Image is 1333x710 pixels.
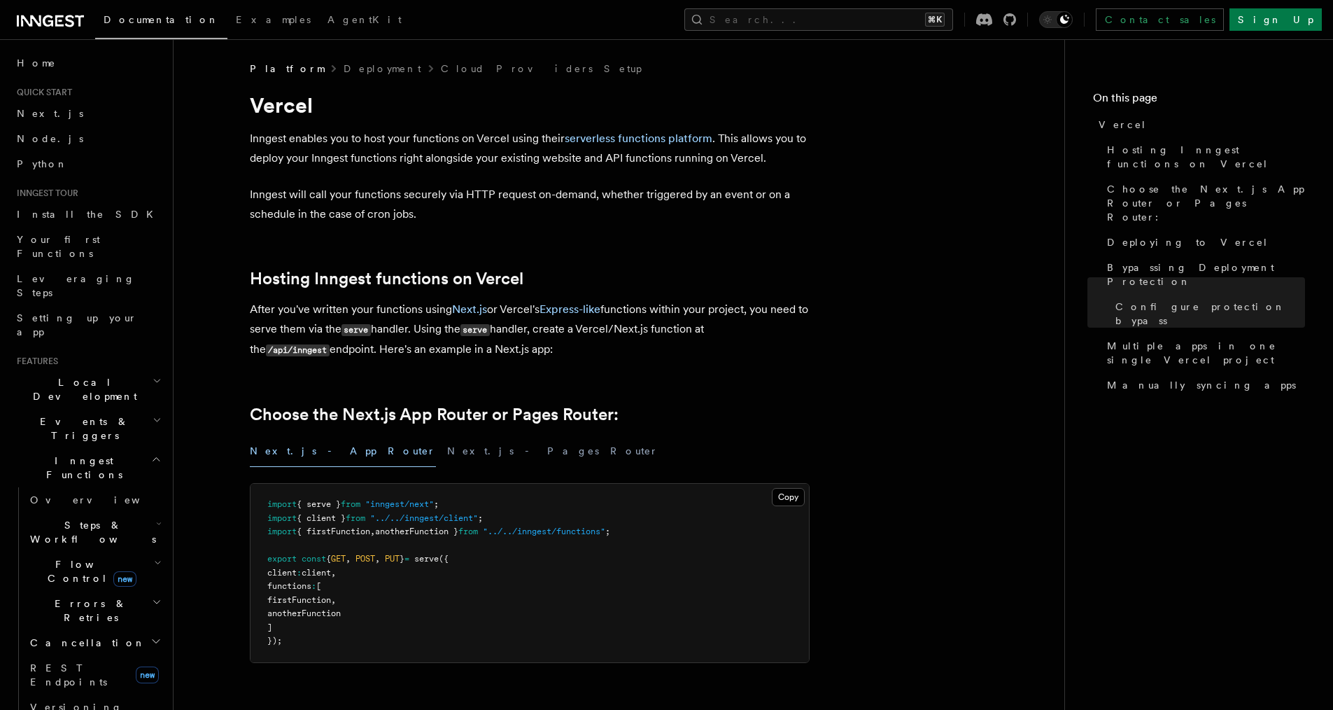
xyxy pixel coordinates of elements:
span: from [341,499,360,509]
span: Documentation [104,14,219,25]
a: Configure protection bypass [1110,294,1305,333]
code: serve [460,324,490,336]
span: Flow Control [24,557,154,585]
button: Toggle dark mode [1039,11,1073,28]
span: export [267,554,297,564]
span: ] [267,622,272,632]
span: Configure protection bypass [1115,300,1305,328]
a: Sign Up [1229,8,1322,31]
span: Install the SDK [17,209,162,220]
button: Copy [772,488,805,506]
span: Next.js [17,108,83,119]
span: anotherFunction } [375,527,458,536]
span: Deploying to Vercel [1107,235,1269,249]
a: Manually syncing apps [1101,373,1305,398]
span: Your first Functions [17,234,100,259]
span: Python [17,158,68,169]
a: Install the SDK [11,202,164,227]
span: Features [11,356,58,367]
span: Home [17,56,56,70]
span: Inngest tour [11,188,78,199]
span: : [311,581,316,591]
span: ; [605,527,610,536]
span: } [400,554,404,564]
p: After you've written your functions using or Vercel's functions within your project, you need to ... [250,300,810,360]
span: PUT [385,554,400,564]
span: REST Endpoints [30,662,107,688]
span: , [331,568,336,578]
a: Node.js [11,126,164,151]
span: Setting up your app [17,312,137,337]
span: Bypassing Deployment Protection [1107,260,1305,288]
a: AgentKit [319,4,410,38]
span: Errors & Retries [24,597,152,625]
a: REST Endpointsnew [24,655,164,695]
kbd: ⌘K [925,13,945,27]
span: new [136,667,159,683]
span: GET [331,554,346,564]
h1: Vercel [250,92,810,118]
a: Hosting Inngest functions on Vercel [250,269,523,288]
span: from [458,527,478,536]
button: Steps & Workflows [24,513,164,552]
a: Setting up your app [11,305,164,344]
span: : [297,568,302,578]
a: Leveraging Steps [11,266,164,305]
span: Platform [250,62,324,76]
a: Overview [24,487,164,513]
button: Cancellation [24,630,164,655]
span: anotherFunction [267,608,341,618]
a: Your first Functions [11,227,164,266]
a: Cloud Providers Setup [441,62,642,76]
span: POST [355,554,375,564]
span: Examples [236,14,311,25]
span: "../../inngest/client" [370,513,478,523]
a: Examples [227,4,319,38]
span: = [404,554,409,564]
span: , [331,595,336,605]
span: const [302,554,326,564]
a: Next.js [11,101,164,126]
button: Next.js - Pages Router [447,436,658,467]
button: Errors & Retries [24,591,164,630]
span: "inngest/next" [365,499,434,509]
button: Local Development [11,370,164,409]
span: , [370,527,375,536]
a: Deploying to Vercel [1101,230,1305,255]
span: new [113,571,136,587]
span: "../../inngest/functions" [483,527,605,536]
code: serve [341,324,371,336]
p: Inngest enables you to host your functions on Vercel using their . This allows you to deploy your... [250,129,810,168]
span: { [326,554,331,564]
span: Multiple apps in one single Vercel project [1107,339,1305,367]
span: Node.js [17,133,83,144]
span: , [346,554,351,564]
span: , [375,554,380,564]
span: client [302,568,331,578]
button: Flow Controlnew [24,552,164,591]
span: functions [267,581,311,591]
a: Contact sales [1096,8,1224,31]
a: Multiple apps in one single Vercel project [1101,333,1305,373]
span: }); [267,636,282,646]
span: Hosting Inngest functions on Vercel [1107,143,1305,171]
a: Python [11,151,164,176]
span: Vercel [1099,118,1147,132]
a: Hosting Inngest functions on Vercel [1101,137,1305,176]
button: Next.js - App Router [250,436,436,467]
span: import [267,513,297,523]
span: { client } [297,513,346,523]
span: Choose the Next.js App Router or Pages Router: [1107,182,1305,224]
a: Choose the Next.js App Router or Pages Router: [1101,176,1305,230]
span: ; [478,513,483,523]
span: { firstFunction [297,527,370,536]
a: Home [11,50,164,76]
span: ({ [439,554,449,564]
span: Local Development [11,375,153,403]
span: serve [414,554,439,564]
span: { serve } [297,499,341,509]
button: Search...⌘K [684,8,953,31]
span: Overview [30,494,174,506]
a: serverless functions platform [565,132,712,145]
a: Next.js [452,302,487,316]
